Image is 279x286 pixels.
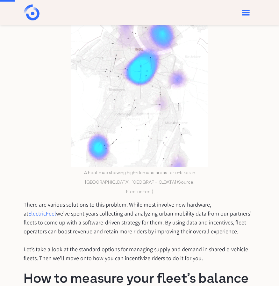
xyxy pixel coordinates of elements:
[236,3,255,22] div: menu
[237,244,270,277] iframe: Chatbot
[24,4,75,20] a: home
[24,200,255,236] p: There are various solutions to this problem. While most involve new hardware, at we’ve spent year...
[28,210,56,217] a: ElectricFeel
[24,245,255,263] p: Let’s take a look at the standard options for managing supply and demand in shared e-vehicle flee...
[12,25,43,37] input: Submit
[71,168,208,197] figcaption: A heat map showing high-demand areas for e-bikes in [GEOGRAPHIC_DATA], [GEOGRAPHIC_DATA] (Source:...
